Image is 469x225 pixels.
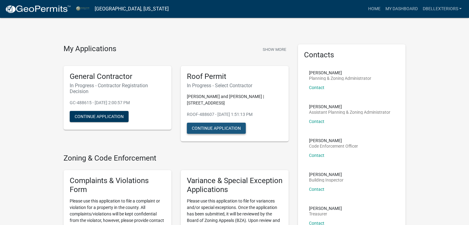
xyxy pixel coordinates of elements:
h4: My Applications [64,44,116,54]
h5: Roof Permit [187,72,282,81]
h6: In Progress - Contractor Registration Decision [70,83,165,94]
h4: Zoning & Code Enforcement [64,154,289,163]
p: [PERSON_NAME] [309,104,390,109]
p: ROOF-488607 - [DATE] 1:51:13 PM [187,111,282,118]
a: [GEOGRAPHIC_DATA], [US_STATE] [95,4,169,14]
p: Planning & Zoning Administrator [309,76,371,80]
p: Building Inspector [309,178,344,182]
p: [PERSON_NAME] [309,138,358,143]
a: dbellexteriors [420,3,464,15]
p: [PERSON_NAME] [309,172,344,177]
p: Treasurer [309,212,342,216]
a: My Dashboard [383,3,420,15]
button: Continue Application [187,123,246,134]
button: Continue Application [70,111,129,122]
a: Contact [309,187,324,192]
h5: Variance & Special Exception Applications [187,176,282,194]
p: Assistant Planning & Zoning Administrator [309,110,390,114]
h5: Contacts [304,51,400,59]
a: Contact [309,85,324,90]
img: Miami County, Indiana [76,5,90,13]
a: Contact [309,119,324,124]
h5: General Contractor [70,72,165,81]
p: [PERSON_NAME] [309,71,371,75]
h6: In Progress - Select Contractor [187,83,282,88]
p: GC-488615 - [DATE] 2:00:57 PM [70,100,165,106]
p: Code Enforcement Officer [309,144,358,148]
p: [PERSON_NAME] and [PERSON_NAME] | [STREET_ADDRESS] [187,93,282,106]
a: Contact [309,153,324,158]
button: Show More [260,44,289,55]
h5: Complaints & Violations Form [70,176,165,194]
a: Home [365,3,383,15]
p: [PERSON_NAME] [309,206,342,211]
